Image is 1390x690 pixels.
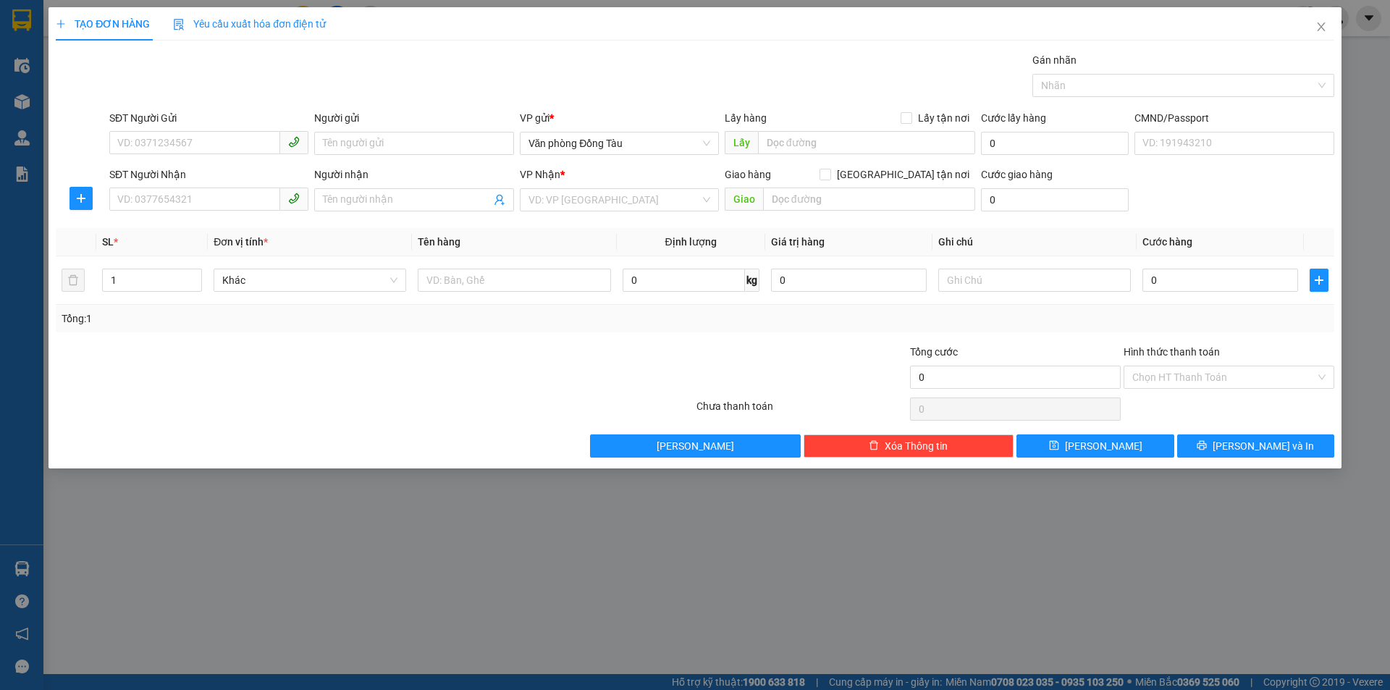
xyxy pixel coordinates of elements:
span: SL [102,236,114,248]
span: [PERSON_NAME] [657,438,734,454]
button: delete [62,269,85,292]
span: Tổng cước [910,346,958,358]
span: Giao hàng [725,169,771,180]
span: [GEOGRAPHIC_DATA] tận nơi [831,167,975,182]
span: TẠO ĐƠN HÀNG [56,18,150,30]
span: save [1049,440,1059,452]
span: Đơn vị tính [214,236,268,248]
img: icon [173,19,185,30]
span: Lấy tận nơi [912,110,975,126]
span: Văn phòng Đồng Tàu [528,132,710,154]
span: [PERSON_NAME] [1065,438,1142,454]
div: Chưa thanh toán [695,398,909,424]
span: plus [56,19,66,29]
span: Lấy hàng [725,112,767,124]
div: SĐT Người Gửi [109,110,308,126]
span: phone [288,193,300,204]
span: Giá trị hàng [771,236,825,248]
span: VP Nhận [520,169,560,180]
span: Giao [725,188,763,211]
span: kg [745,269,759,292]
div: Người nhận [314,167,513,182]
span: Lấy [725,131,758,154]
input: Dọc đường [763,188,975,211]
span: Xóa Thông tin [885,438,948,454]
button: deleteXóa Thông tin [804,434,1014,458]
span: Định lượng [665,236,717,248]
span: Tên hàng [418,236,460,248]
span: Cước hàng [1142,236,1192,248]
span: close [1315,21,1327,33]
div: Tổng: 1 [62,311,536,327]
span: printer [1197,440,1207,452]
span: phone [288,136,300,148]
div: Người gửi [314,110,513,126]
span: delete [869,440,879,452]
button: [PERSON_NAME] [590,434,801,458]
input: Ghi Chú [938,269,1131,292]
label: Cước lấy hàng [981,112,1046,124]
div: CMND/Passport [1134,110,1334,126]
input: Cước lấy hàng [981,132,1129,155]
div: SĐT Người Nhận [109,167,308,182]
span: Khác [222,269,397,291]
button: plus [69,187,93,210]
label: Hình thức thanh toán [1124,346,1220,358]
div: VP gửi [520,110,719,126]
button: printer[PERSON_NAME] và In [1177,434,1334,458]
label: Gán nhãn [1032,54,1077,66]
button: Close [1301,7,1341,48]
span: user-add [494,194,505,206]
button: save[PERSON_NAME] [1016,434,1174,458]
button: plus [1310,269,1328,292]
th: Ghi chú [932,228,1137,256]
input: 0 [771,269,927,292]
input: VD: Bàn, Ghế [418,269,610,292]
input: Cước giao hàng [981,188,1129,211]
span: plus [70,193,92,204]
span: [PERSON_NAME] và In [1213,438,1314,454]
span: Yêu cầu xuất hóa đơn điện tử [173,18,326,30]
span: plus [1310,274,1328,286]
label: Cước giao hàng [981,169,1053,180]
input: Dọc đường [758,131,975,154]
